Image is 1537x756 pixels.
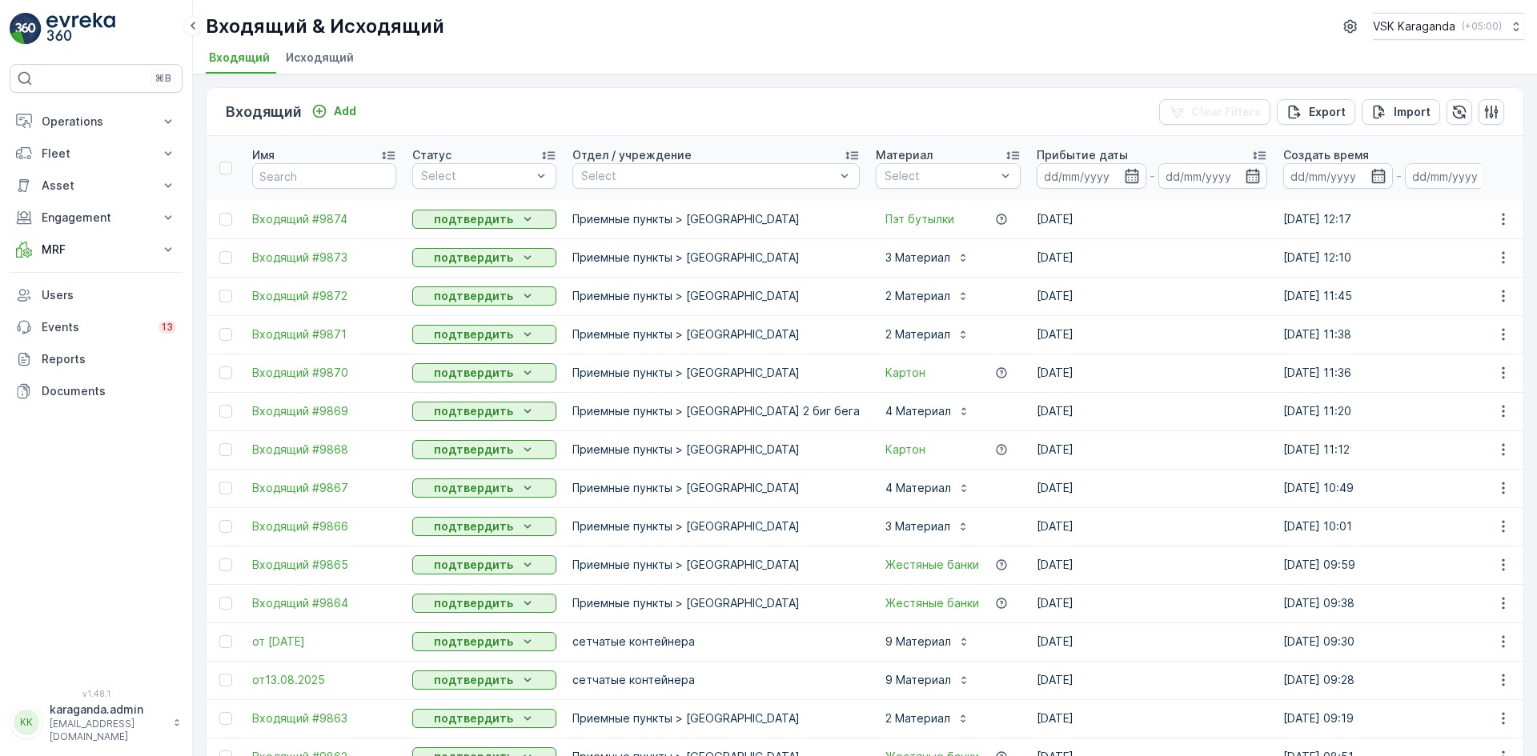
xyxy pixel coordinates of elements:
[564,507,868,546] td: Приемные пункты > [GEOGRAPHIC_DATA]
[412,147,451,163] p: Статус
[10,375,183,407] a: Documents
[219,405,232,418] div: Toggle Row Selected
[876,475,980,501] button: 4 Материал
[42,351,176,367] p: Reports
[219,674,232,686] div: Toggle Row Selected
[885,557,979,573] a: Жестяные банки
[1277,99,1355,125] button: Export
[42,178,150,194] p: Asset
[1373,18,1455,34] p: VSK Karaganda
[434,403,513,419] p: подтвердить
[1283,163,1393,189] input: dd/mm/yyyy
[434,710,513,726] p: подтвердить
[1150,166,1155,186] p: -
[564,354,868,392] td: Приемные пункты > [GEOGRAPHIC_DATA]
[10,202,183,234] button: Engagement
[564,622,868,661] td: сетчатыe контейнера
[252,518,396,534] a: Входящий #9866
[434,595,513,611] p: подтвердить
[219,712,232,725] div: Toggle Row Selected
[1029,507,1275,546] td: [DATE]
[42,146,150,162] p: Fleet
[1029,392,1275,430] td: [DATE]
[434,518,513,534] p: подтвердить
[885,442,925,458] span: Картон
[421,168,532,184] p: Select
[412,478,556,498] button: подтвердить
[1029,354,1275,392] td: [DATE]
[10,138,183,170] button: Fleet
[1029,238,1275,277] td: [DATE]
[885,518,950,534] p: 3 Материал
[1191,104,1261,120] p: Clear Filters
[434,480,513,496] p: подтвердить
[885,326,950,342] p: 2 Материал
[10,702,183,743] button: KKkaraganda.admin[EMAIL_ADDRESS][DOMAIN_NAME]
[1029,315,1275,354] td: [DATE]
[1275,200,1522,238] td: [DATE] 12:17
[876,706,979,731] button: 2 Материал
[434,250,513,266] p: подтвердить
[1275,584,1522,622] td: [DATE] 09:38
[1029,584,1275,622] td: [DATE]
[412,517,556,536] button: подтвердить
[219,213,232,226] div: Toggle Row Selected
[50,718,165,743] p: [EMAIL_ADDRESS][DOMAIN_NAME]
[10,689,183,698] span: v 1.48.1
[252,672,396,688] a: от13.08.2025
[252,442,396,458] span: Входящий #9868
[206,14,444,39] p: Входящий & Исходящий
[1037,163,1146,189] input: dd/mm/yyyy
[252,480,396,496] a: Входящий #9867
[252,557,396,573] a: Входящий #9865
[412,555,556,574] button: подтвердить
[219,328,232,341] div: Toggle Row Selected
[1394,104,1431,120] p: Import
[564,661,868,699] td: сетчатыe контейнера
[209,50,270,66] span: Входящий
[1275,469,1522,507] td: [DATE] 10:49
[1275,315,1522,354] td: [DATE] 11:38
[434,634,513,650] p: подтвердить
[434,557,513,573] p: подтвердить
[564,546,868,584] td: Приемные пункты > [GEOGRAPHIC_DATA]
[219,251,232,264] div: Toggle Row Selected
[885,250,950,266] p: 3 Материал
[876,245,979,270] button: 3 Материал
[412,632,556,651] button: подтвердить
[219,290,232,302] div: Toggle Row Selected
[885,168,996,184] p: Select
[10,343,183,375] a: Reports
[252,710,396,726] span: Входящий #9863
[885,480,951,496] p: 4 Материал
[1462,20,1502,33] p: ( +05:00 )
[252,163,396,189] input: Search
[1029,469,1275,507] td: [DATE]
[162,321,173,334] p: 13
[885,211,954,227] span: Пэт бутылки
[252,211,396,227] a: Входящий #9874
[42,242,150,258] p: MRF
[412,210,556,229] button: подтвердить
[42,287,176,303] p: Users
[564,392,868,430] td: Приемные пункты > [GEOGRAPHIC_DATA] 2 биг бега
[305,102,363,121] button: Add
[252,365,396,381] span: Входящий #9870
[876,322,979,347] button: 2 Материал
[46,13,115,45] img: logo_light-DOdMpM7g.png
[876,398,980,424] button: 4 Материал
[219,597,232,610] div: Toggle Row Selected
[876,283,979,309] button: 2 Материал
[219,520,232,533] div: Toggle Row Selected
[252,288,396,304] span: Входящий #9872
[564,584,868,622] td: Приемные пункты > [GEOGRAPHIC_DATA]
[14,710,39,735] div: KK
[885,365,925,381] a: Картон
[252,326,396,342] a: Входящий #9871
[876,667,980,693] button: 9 Материал
[885,403,951,419] p: 4 Материал
[1029,277,1275,315] td: [DATE]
